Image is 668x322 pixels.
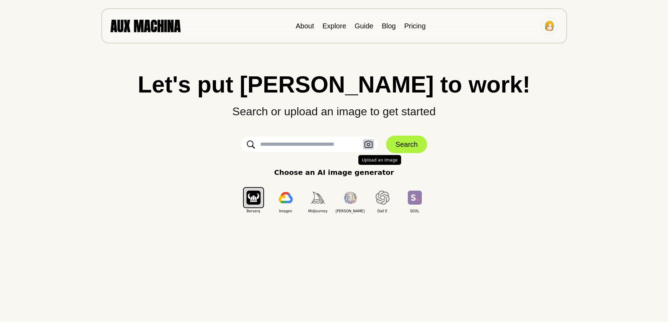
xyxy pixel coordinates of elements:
p: Choose an AI image generator [274,167,394,178]
img: Berserq [247,191,261,204]
a: Guide [355,22,373,30]
img: SDXL [408,191,422,204]
span: Dall E [366,208,399,214]
a: Blog [382,22,396,30]
p: Search or upload an image to get started [14,96,654,120]
span: Berserq [237,208,270,214]
button: Upload an Image [363,139,374,150]
img: Leonardo [343,191,357,204]
span: SDXL [399,208,431,214]
img: AUX MACHINA [110,20,181,32]
a: Pricing [404,22,426,30]
a: About [296,22,314,30]
h1: Let's put [PERSON_NAME] to work! [14,73,654,96]
button: Search [386,136,427,153]
img: Dall E [376,191,390,205]
span: [PERSON_NAME] [334,208,366,214]
a: Explore [322,22,346,30]
span: Upload an Image [358,155,401,165]
span: Midjourney [302,208,334,214]
img: Imagen [279,192,293,203]
img: Midjourney [311,192,325,203]
span: Imagen [270,208,302,214]
img: Avatar [544,21,555,31]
